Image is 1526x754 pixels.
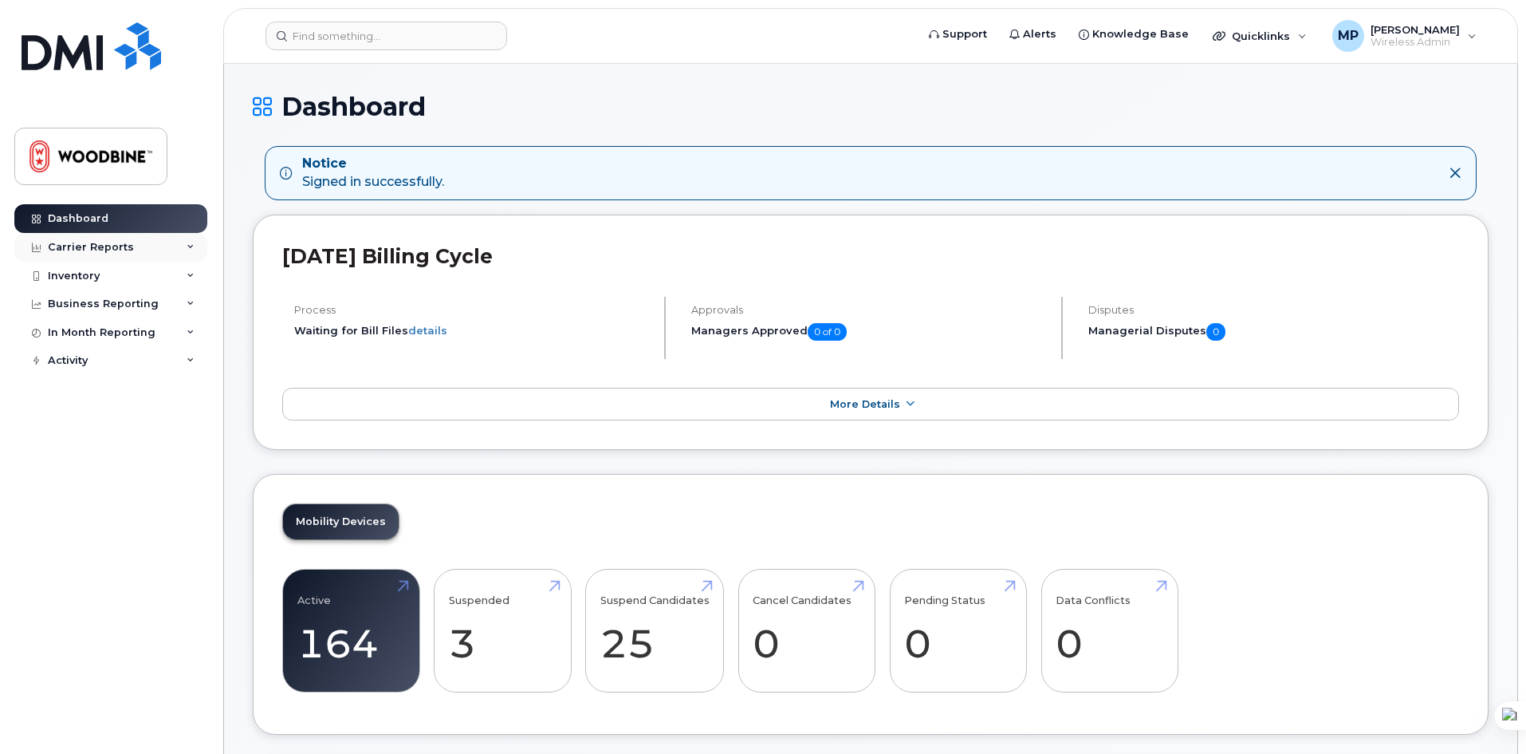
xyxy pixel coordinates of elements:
h1: Dashboard [253,93,1489,120]
h5: Managers Approved [691,323,1048,341]
div: Signed in successfully. [302,155,444,191]
span: 0 of 0 [808,323,847,341]
a: Pending Status 0 [904,578,1012,684]
a: Data Conflicts 0 [1056,578,1163,684]
strong: Notice [302,155,444,173]
h5: Managerial Disputes [1088,323,1459,341]
li: Waiting for Bill Files [294,323,651,338]
a: Mobility Devices [283,504,399,539]
a: details [408,324,447,337]
h4: Approvals [691,304,1048,316]
h2: [DATE] Billing Cycle [282,244,1459,268]
span: More Details [830,398,900,410]
span: 0 [1206,323,1225,341]
a: Active 164 [297,578,405,684]
a: Suspend Candidates 25 [600,578,710,684]
h4: Process [294,304,651,316]
a: Cancel Candidates 0 [753,578,860,684]
a: Suspended 3 [449,578,557,684]
h4: Disputes [1088,304,1459,316]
